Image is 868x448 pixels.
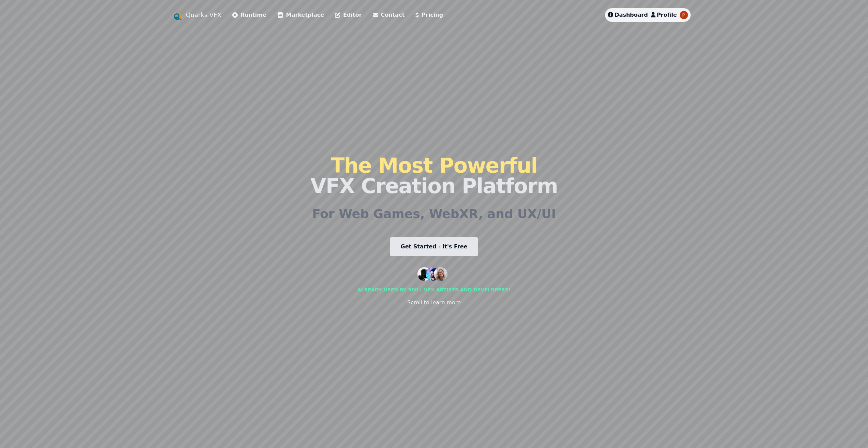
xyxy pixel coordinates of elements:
[357,286,511,293] div: Already used by 500+ vfx artists and developers!
[390,237,479,256] a: Get Started - It's Free
[310,155,558,196] h1: VFX Creation Platform
[651,11,677,19] a: Profile
[608,11,648,19] a: Dashboard
[330,154,537,177] span: The Most Powerful
[417,267,431,281] img: customer 1
[434,267,447,281] img: customer 3
[277,11,324,19] a: Marketplace
[680,11,688,19] img: playable-factory profile image
[415,11,443,19] a: Pricing
[426,267,439,281] img: customer 2
[186,10,222,20] a: Quarks VFX
[373,11,405,19] a: Contact
[232,11,266,19] a: Runtime
[312,207,556,221] h2: For Web Games, WebXR, and UX/UI
[407,299,461,307] div: Scroll to learn more
[615,12,648,18] span: Dashboard
[657,12,677,18] span: Profile
[335,11,362,19] a: Editor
